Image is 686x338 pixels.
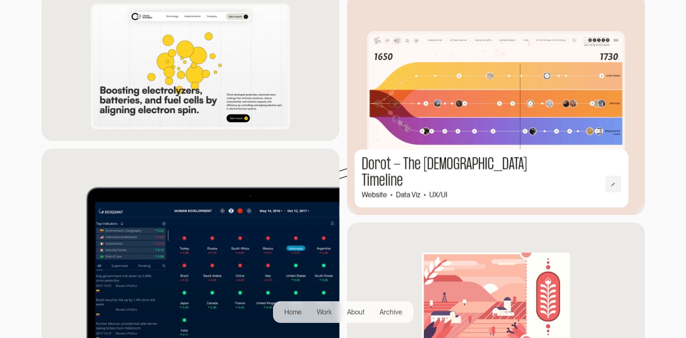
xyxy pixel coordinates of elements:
a: Archive [372,305,410,319]
a: About [339,305,372,319]
div: Website [362,190,387,200]
div: UX/UI [429,190,447,200]
h1: Dorot - The [DEMOGRAPHIC_DATA] Timeline [362,157,560,190]
div: About [347,307,364,317]
a: Home [277,305,309,319]
div: Work [317,307,332,317]
div: Data Viz [396,190,420,200]
a: Work [309,305,339,319]
div: Home [284,307,302,317]
div: Archive [380,307,402,317]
